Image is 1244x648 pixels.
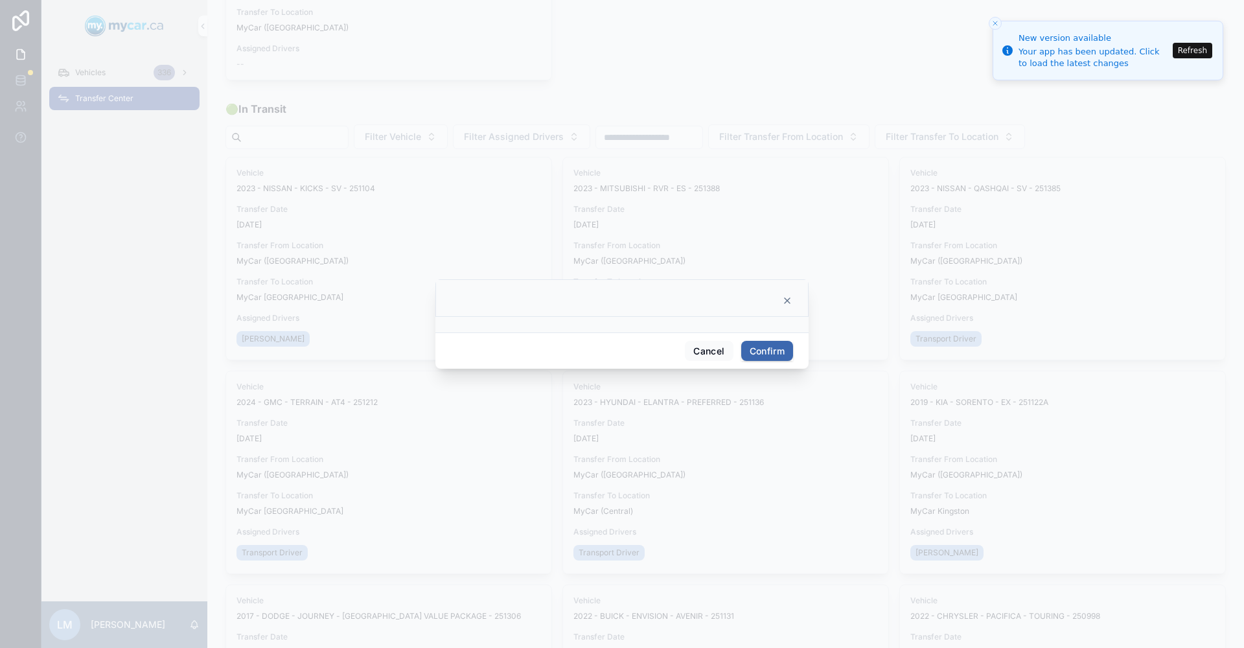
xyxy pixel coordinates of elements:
[1019,46,1169,69] div: Your app has been updated. Click to load the latest changes
[989,17,1002,30] button: Close toast
[1173,43,1212,58] button: Refresh
[741,341,793,362] button: Confirm
[685,341,733,362] button: Cancel
[1019,32,1169,45] div: New version available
